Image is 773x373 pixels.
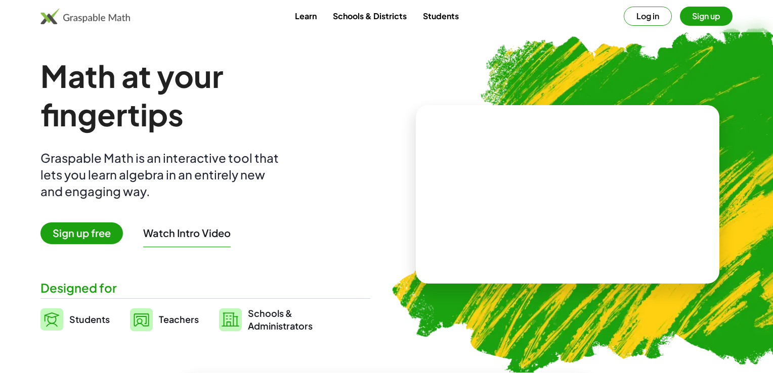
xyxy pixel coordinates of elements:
[69,313,110,325] span: Students
[492,157,643,232] video: What is this? This is dynamic math notation. Dynamic math notation plays a central role in how Gr...
[40,308,63,331] img: svg%3e
[40,222,123,244] span: Sign up free
[680,7,733,26] button: Sign up
[40,150,283,200] div: Graspable Math is an interactive tool that lets you learn algebra in an entirely new and engaging...
[287,7,325,25] a: Learn
[624,7,672,26] button: Log in
[219,308,242,331] img: svg%3e
[248,307,313,332] span: Schools & Administrators
[40,307,110,332] a: Students
[130,307,199,332] a: Teachers
[143,226,231,240] button: Watch Intro Video
[40,279,370,296] div: Designed for
[159,313,199,325] span: Teachers
[415,7,467,25] a: Students
[325,7,415,25] a: Schools & Districts
[219,307,313,332] a: Schools &Administrators
[40,57,362,133] h1: Math at your fingertips
[130,308,153,331] img: svg%3e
